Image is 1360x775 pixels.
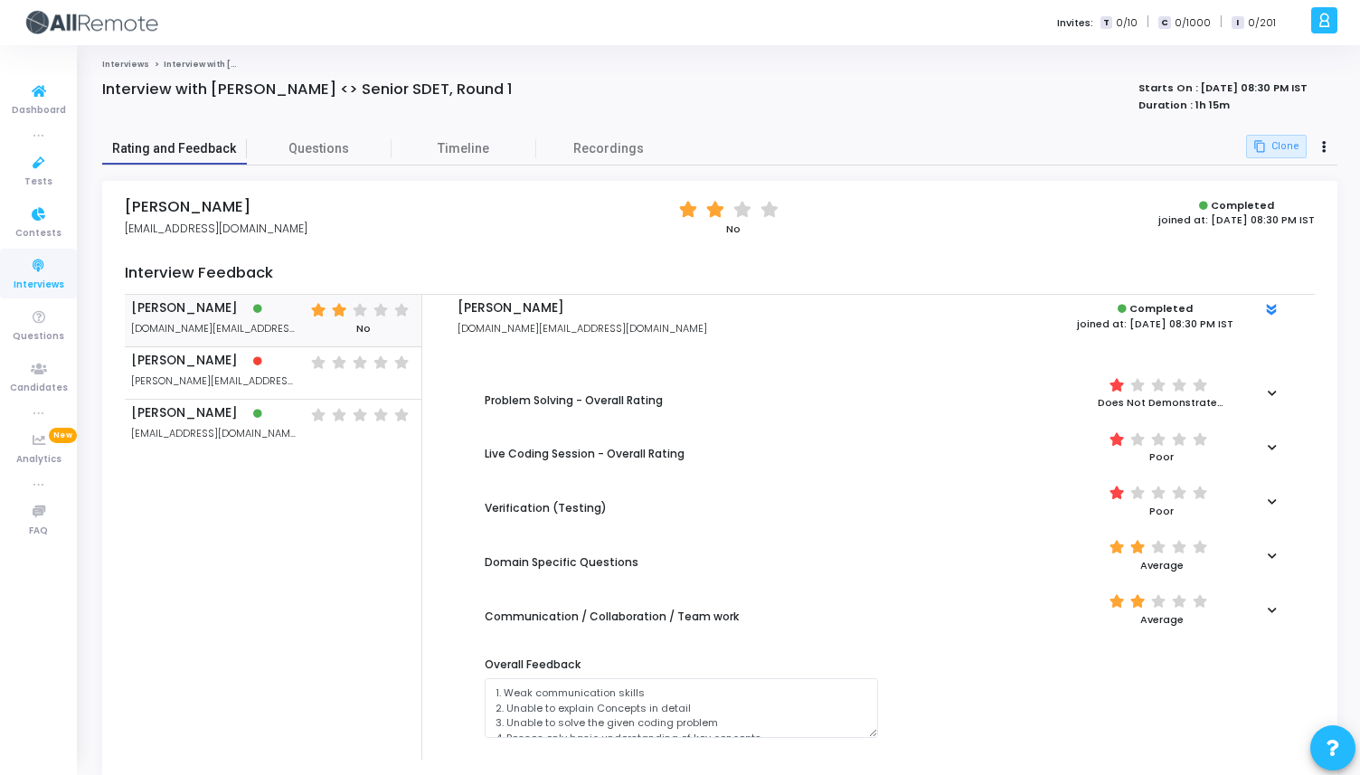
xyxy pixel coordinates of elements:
[1100,16,1112,30] span: T
[1138,98,1230,112] strong: Duration : 1h 15m
[1246,135,1307,158] button: Clone
[16,452,61,468] span: Analytics
[1175,15,1211,31] span: 0/1000
[102,59,1337,71] nav: breadcrumb
[392,139,536,158] span: Timeline
[125,264,1315,295] h4: Interview Feedback
[102,80,513,99] div: Interview with [PERSON_NAME] <> Senior SDET, Round 1
[1147,13,1149,32] span: |
[131,373,296,389] span: [PERSON_NAME][EMAIL_ADDRESS][DOMAIN_NAME]
[485,609,740,626] div: Communication / Collaboration / Team work
[485,554,638,572] div: Domain Specific Questions
[1158,16,1170,30] span: C
[12,103,66,118] span: Dashboard
[485,446,685,463] div: Live Coding Session - Overall Rating
[131,354,238,369] span: [PERSON_NAME]
[1220,13,1223,32] span: |
[49,428,77,443] span: New
[1098,558,1225,573] div: Average
[485,500,607,517] div: Verification (Testing)
[1077,317,1233,332] div: joined at: [DATE] 08:30 PM IST
[164,59,402,70] span: Interview with [PERSON_NAME] <> Senior SDET, Round 1
[29,524,48,539] span: FAQ
[131,426,296,441] span: [EMAIL_ADDRESS][DOMAIN_NAME]
[485,657,878,674] div: Overall Feedback
[125,198,307,216] h4: [PERSON_NAME]
[458,321,707,336] span: [DOMAIN_NAME][EMAIL_ADDRESS][DOMAIN_NAME]
[1138,80,1308,95] strong: Starts On : [DATE] 08:30 PM IST
[131,301,238,317] span: [PERSON_NAME]
[24,175,52,190] span: Tests
[1116,15,1138,31] span: 0/10
[573,139,644,158] span: Recordings
[311,321,415,336] div: No
[102,59,149,70] a: Interviews
[458,301,860,317] h5: [PERSON_NAME]
[1158,213,1315,228] div: joined at: [DATE] 08:30 PM IST
[15,226,61,241] span: Contests
[13,329,64,345] span: Questions
[1232,16,1243,30] span: I
[247,139,392,158] span: Questions
[1057,15,1093,31] label: Invites:
[14,278,64,293] span: Interviews
[1211,198,1274,213] strong: Completed
[1129,301,1193,316] strong: Completed
[1253,140,1266,153] mat-icon: content_copy
[125,221,307,236] span: [EMAIL_ADDRESS][DOMAIN_NAME]
[131,321,296,336] span: [DOMAIN_NAME][EMAIL_ADDRESS][DOMAIN_NAME]
[1098,449,1225,465] div: Poor
[102,139,247,158] span: Rating and Feedback
[679,222,788,237] div: No
[1098,395,1225,411] div: Does Not Demonstrate The Competency
[1098,504,1225,519] div: Poor
[23,5,158,41] img: logo
[1098,612,1225,628] div: Average
[10,381,68,396] span: Candidates
[485,392,663,410] div: Problem Solving - Overall Rating
[131,406,238,421] span: [PERSON_NAME]
[1248,15,1276,31] span: 0/201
